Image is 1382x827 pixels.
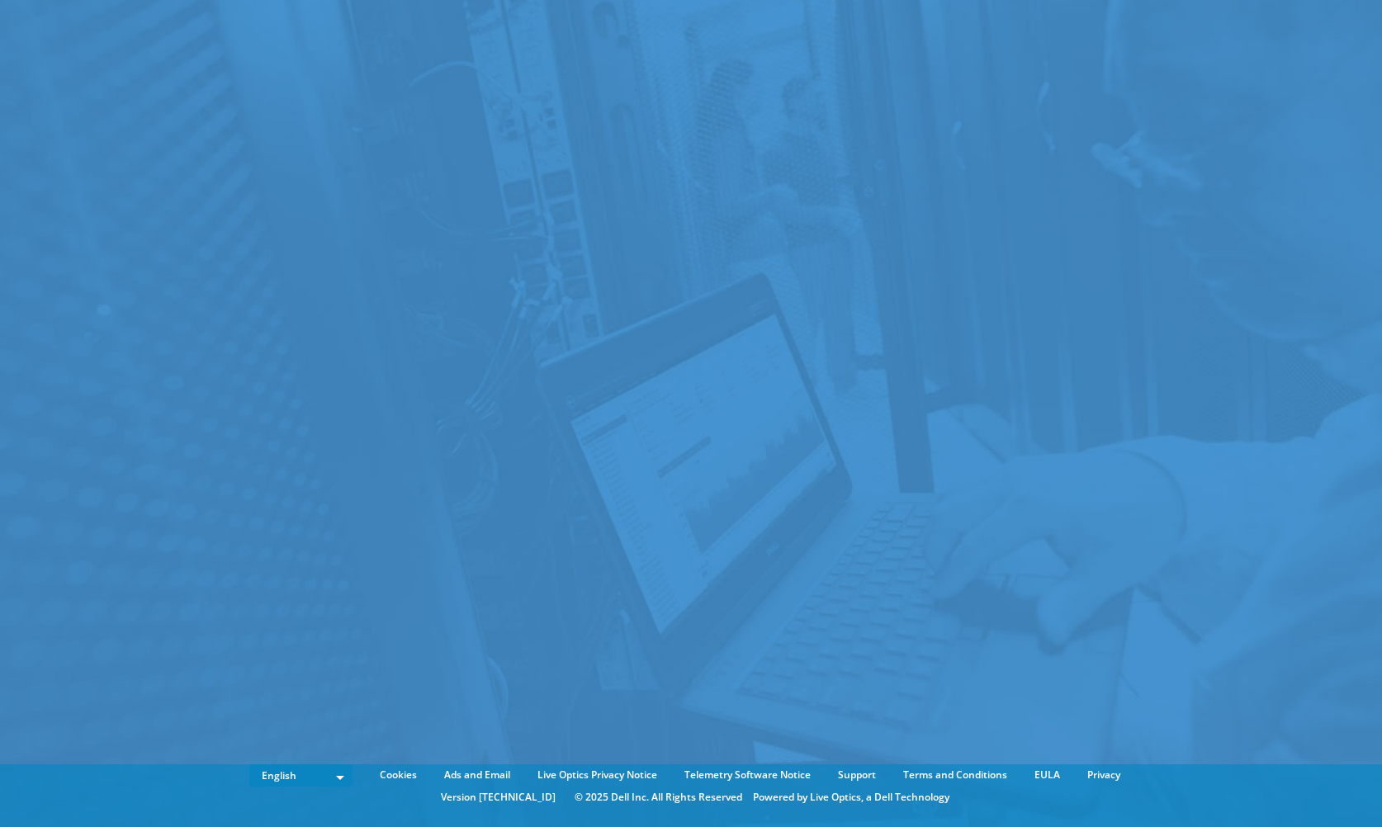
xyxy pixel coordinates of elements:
li: © 2025 Dell Inc. All Rights Reserved [566,788,750,806]
a: Cookies [367,766,429,784]
a: Live Optics Privacy Notice [525,766,670,784]
a: Telemetry Software Notice [672,766,823,784]
li: Version [TECHNICAL_ID] [433,788,564,806]
li: Powered by Live Optics, a Dell Technology [753,788,949,806]
a: Ads and Email [432,766,523,784]
a: Privacy [1075,766,1133,784]
a: Terms and Conditions [891,766,1020,784]
a: Support [826,766,888,784]
a: EULA [1022,766,1072,784]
